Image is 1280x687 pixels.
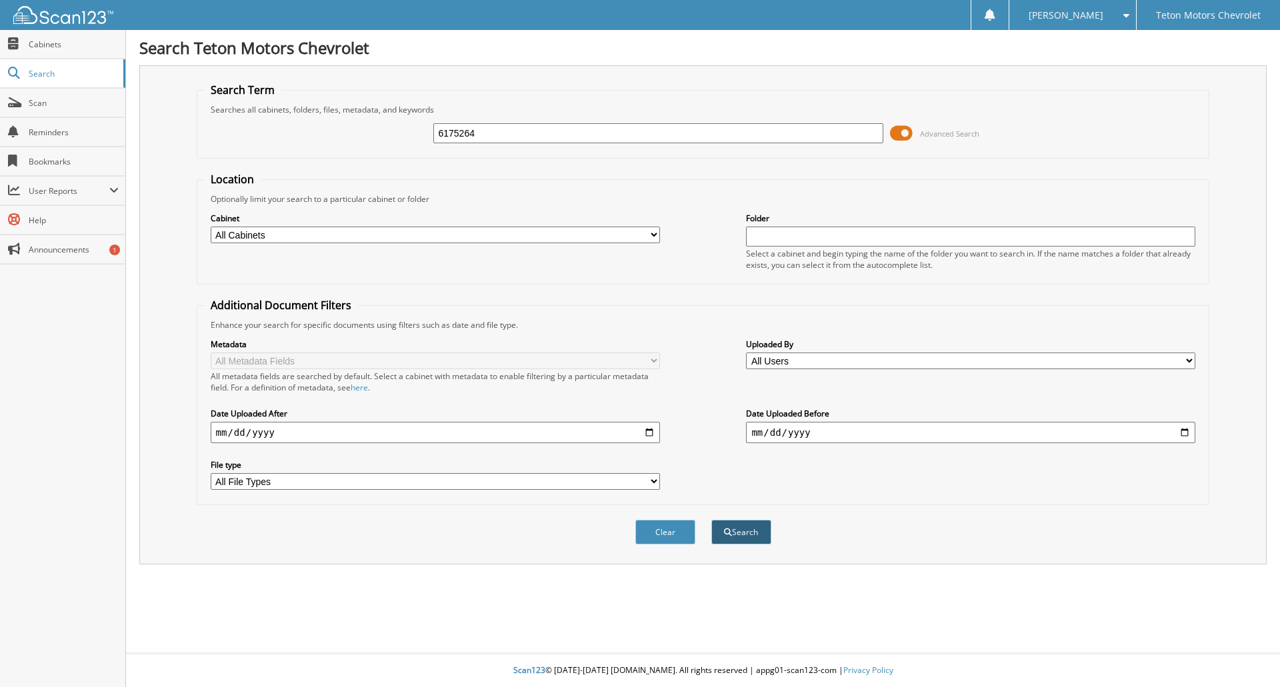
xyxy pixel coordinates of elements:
input: start [211,422,660,443]
input: end [746,422,1195,443]
span: Cabinets [29,39,119,50]
div: Select a cabinet and begin typing the name of the folder you want to search in. If the name match... [746,248,1195,271]
label: Uploaded By [746,339,1195,350]
span: Scan [29,97,119,109]
span: [PERSON_NAME] [1029,11,1103,19]
div: Optionally limit your search to a particular cabinet or folder [204,193,1203,205]
div: © [DATE]-[DATE] [DOMAIN_NAME]. All rights reserved | appg01-scan123-com | [126,654,1280,687]
button: Search [711,520,771,544]
span: Scan123 [513,664,545,676]
span: Help [29,215,119,226]
span: Announcements [29,244,119,255]
a: Privacy Policy [843,664,893,676]
img: scan123-logo-white.svg [13,6,113,24]
label: Cabinet [211,213,660,224]
label: Date Uploaded Before [746,408,1195,419]
label: Metadata [211,339,660,350]
a: here [351,382,368,393]
legend: Location [204,172,261,187]
span: Advanced Search [920,129,979,139]
span: Bookmarks [29,156,119,167]
span: Reminders [29,127,119,138]
span: Search [29,68,117,79]
span: Teton Motors Chevrolet [1156,11,1261,19]
iframe: Chat Widget [1213,623,1280,687]
legend: Search Term [204,83,281,97]
div: Enhance your search for specific documents using filters such as date and file type. [204,319,1203,331]
h1: Search Teton Motors Chevrolet [139,37,1267,59]
div: 1 [109,245,120,255]
span: User Reports [29,185,109,197]
button: Clear [635,520,695,544]
label: Date Uploaded After [211,408,660,419]
label: Folder [746,213,1195,224]
legend: Additional Document Filters [204,298,358,313]
div: All metadata fields are searched by default. Select a cabinet with metadata to enable filtering b... [211,370,660,393]
label: File type [211,459,660,470]
div: Searches all cabinets, folders, files, metadata, and keywords [204,104,1203,115]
